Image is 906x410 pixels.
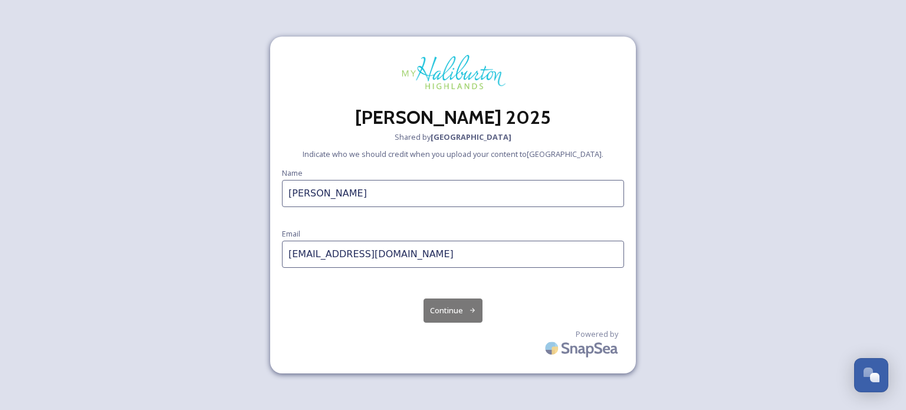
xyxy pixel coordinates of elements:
[282,103,624,132] h2: [PERSON_NAME] 2025
[854,358,888,392] button: Open Chat
[282,180,624,207] input: Name
[303,149,603,160] span: Indicate who we should credit when you upload your content to [GEOGRAPHIC_DATA] .
[424,299,483,323] button: Continue
[541,334,624,362] img: SnapSea Logo
[395,132,511,143] span: Shared by
[394,48,512,97] img: MYHH_Colour.png
[282,168,303,178] span: Name
[431,132,511,142] strong: [GEOGRAPHIC_DATA]
[282,228,300,239] span: Email
[282,241,624,268] input: photographer@snapsea.io
[576,329,618,340] span: Powered by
